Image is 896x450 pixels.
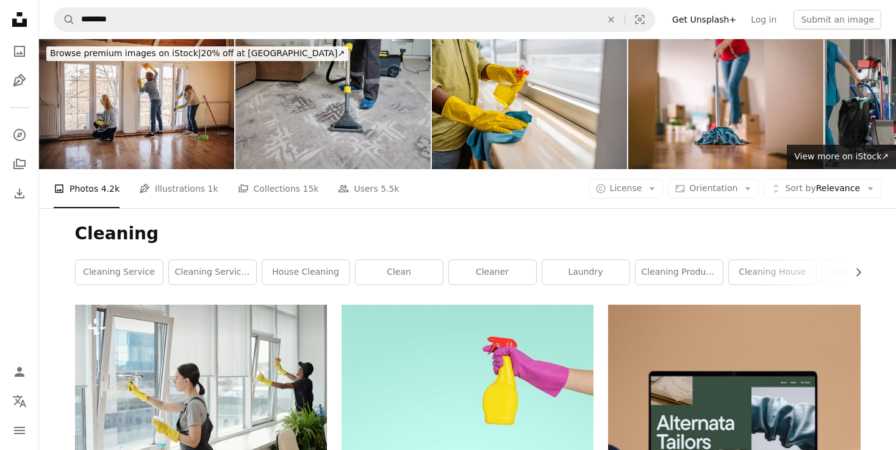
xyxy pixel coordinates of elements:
a: cleaning house [729,260,816,285]
button: scroll list to the right [847,260,861,285]
button: Visual search [625,8,654,31]
button: Submit an image [794,10,881,29]
a: cleaning services [169,260,256,285]
a: Browse premium images on iStock|20% off at [GEOGRAPHIC_DATA]↗ [39,39,356,68]
a: cleaning service [76,260,163,285]
span: View more on iStock ↗ [794,151,889,161]
a: Get Unsplash+ [665,10,744,29]
img: Cleaning the floor [628,39,823,169]
button: Clear [598,8,625,31]
span: 1k [208,182,218,195]
a: Log in [744,10,784,29]
a: Collections 15k [238,169,319,208]
a: house cleaning [262,260,349,285]
a: Young female cleaner in workwear washing large windows of openspace office against her African Am... [75,383,327,394]
a: person holding yellow plastic spray bottle [342,383,593,394]
a: clean [356,260,443,285]
a: Illustrations [7,68,32,93]
a: Download History [7,181,32,206]
button: Menu [7,418,32,443]
img: Women cleaning windows in apartment [39,39,234,169]
a: Photos [7,39,32,64]
a: laundry [542,260,629,285]
button: Orientation [668,179,759,198]
a: cleaner [449,260,536,285]
a: View more on iStock↗ [787,145,896,169]
span: 5.5k [381,182,399,195]
button: License [589,179,664,198]
img: Cleaning agency worker in overalls operates vacuum on living room carpet [235,39,431,169]
span: Relevance [785,183,860,195]
a: Illustrations 1k [139,169,218,208]
img: Young Man Cleaning His Window Sill At Home [432,39,627,169]
span: Orientation [689,183,737,193]
span: Browse premium images on iStock | [50,48,201,58]
a: Users 5.5k [338,169,399,208]
span: 15k [303,182,319,195]
a: Explore [7,123,32,147]
button: Language [7,389,32,413]
button: Sort byRelevance [764,179,881,198]
a: Log in / Sign up [7,360,32,384]
a: cleaning products [636,260,723,285]
button: Search Unsplash [54,8,75,31]
h1: Cleaning [75,223,861,245]
form: Find visuals sitewide [54,7,655,32]
a: Collections [7,152,32,176]
span: Sort by [785,183,815,193]
span: License [610,183,642,193]
span: 20% off at [GEOGRAPHIC_DATA] ↗ [50,48,345,58]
